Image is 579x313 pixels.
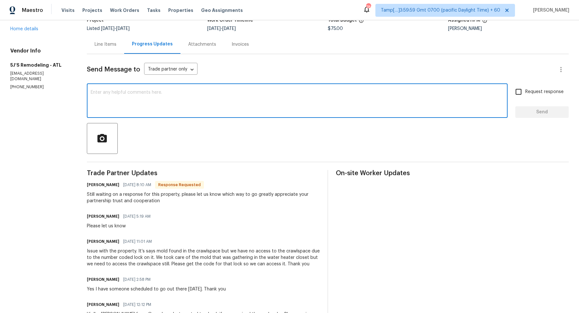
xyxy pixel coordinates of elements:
span: Maestro [22,7,43,14]
span: Request response [525,89,564,95]
h6: [PERSON_NAME] [87,238,119,245]
div: Issue with the property. It’s says mold found in the crawlspace but we have no access to the craw... [87,248,320,267]
span: Response Requested [156,182,203,188]
h5: Work Order Timeline [207,18,253,23]
span: [PERSON_NAME] [530,7,569,14]
span: Visits [61,7,75,14]
h6: [PERSON_NAME] [87,182,119,188]
span: Geo Assignments [201,7,243,14]
span: Listed [87,26,130,31]
span: [DATE] 2:58 PM [123,276,151,283]
span: Properties [168,7,193,14]
div: Yes I have someone scheduled to go out there [DATE]. Thank you [87,286,226,292]
div: Line Items [95,41,116,48]
span: Send Message to [87,66,140,73]
span: The hpm assigned to this work order. [482,18,487,26]
h4: Vendor Info [10,48,71,54]
h5: Assigned HPM [448,18,480,23]
span: [DATE] [207,26,221,31]
p: [PHONE_NUMBER] [10,84,71,90]
span: The total cost of line items that have been proposed by Opendoor. This sum includes line items th... [359,18,364,26]
div: Attachments [188,41,216,48]
span: [DATE] 8:10 AM [123,182,151,188]
div: Please let us know [87,223,154,229]
span: [DATE] 12:12 PM [123,301,151,308]
span: Tasks [147,8,161,13]
div: [PERSON_NAME] [448,26,569,31]
div: Trade partner only [144,64,198,75]
h5: Project [87,18,104,23]
a: Home details [10,27,38,31]
h6: [PERSON_NAME] [87,301,119,308]
span: Projects [82,7,102,14]
span: - [101,26,130,31]
div: Invoices [232,41,249,48]
h5: Total Budget [328,18,357,23]
span: [DATE] [222,26,236,31]
div: 780 [366,4,371,10]
div: Progress Updates [132,41,173,47]
h6: [PERSON_NAME] [87,276,119,283]
span: [DATE] 11:01 AM [123,238,152,245]
span: [DATE] [101,26,115,31]
p: [EMAIL_ADDRESS][DOMAIN_NAME] [10,71,71,82]
span: $75.00 [328,26,343,31]
span: [DATE] [116,26,130,31]
span: Tamp[…]3:59:59 Gmt 0700 (pacific Daylight Time) + 60 [381,7,500,14]
span: On-site Worker Updates [336,170,569,176]
div: Still waiting on a response for this property, please let us know which way to go greatly appreci... [87,191,320,204]
span: - [207,26,236,31]
span: Trade Partner Updates [87,170,320,176]
h6: [PERSON_NAME] [87,213,119,220]
h5: 5J’S Remodeling - ATL [10,62,71,68]
span: [DATE] 5:19 AM [123,213,151,220]
span: Work Orders [110,7,139,14]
